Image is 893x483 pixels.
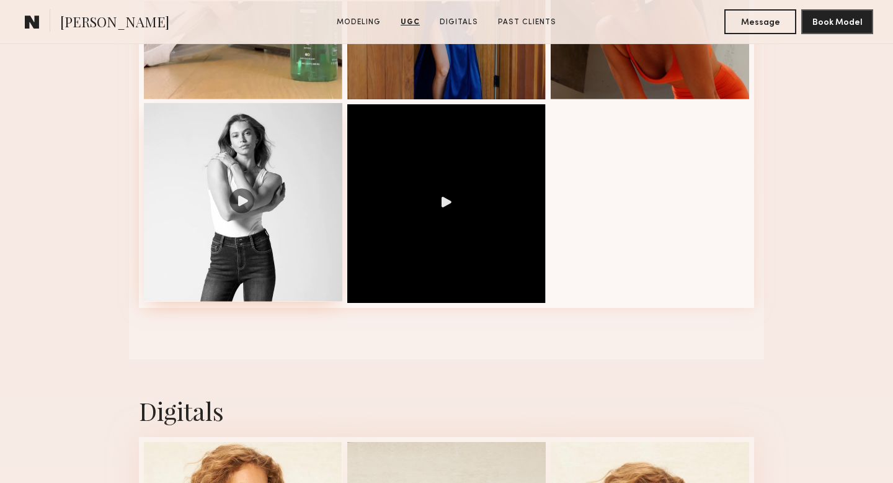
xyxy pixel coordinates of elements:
[493,17,561,28] a: Past Clients
[724,9,796,34] button: Message
[801,16,873,27] a: Book Model
[396,17,425,28] a: UGC
[139,394,754,427] div: Digitals
[332,17,386,28] a: Modeling
[435,17,483,28] a: Digitals
[801,9,873,34] button: Book Model
[60,12,169,34] span: [PERSON_NAME]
